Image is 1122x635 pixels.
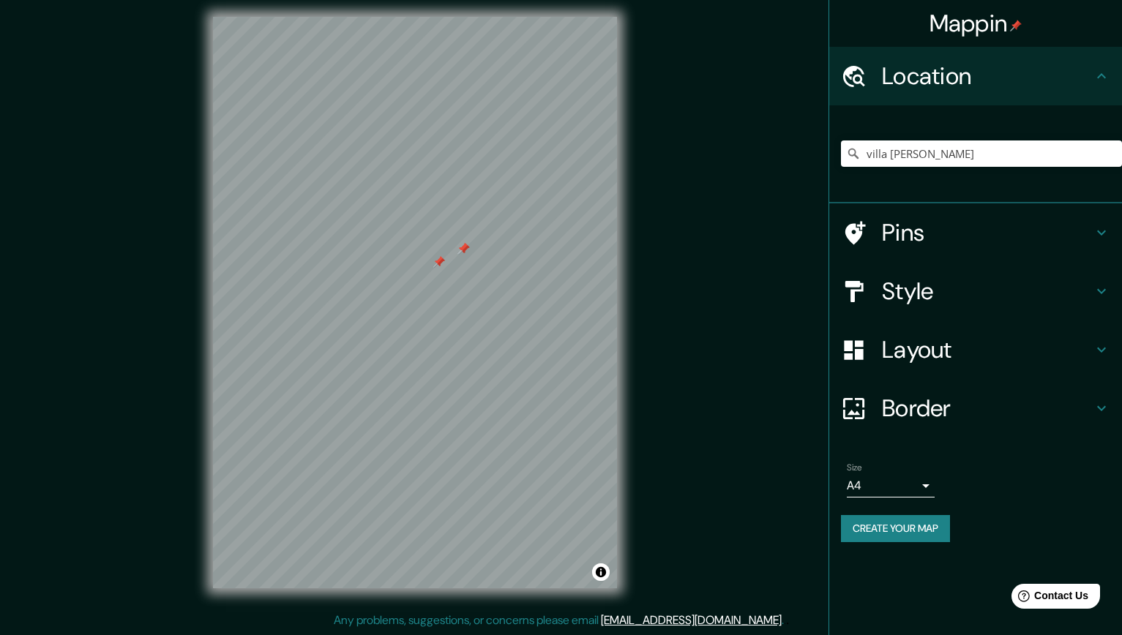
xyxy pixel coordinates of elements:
[213,17,617,588] canvas: Map
[784,612,786,629] div: .
[1010,20,1022,31] img: pin-icon.png
[847,474,935,497] div: A4
[882,61,1093,91] h4: Location
[930,9,1022,38] h4: Mappin
[592,563,610,581] button: Toggle attribution
[601,612,782,628] a: [EMAIL_ADDRESS][DOMAIN_NAME]
[882,394,1093,423] h4: Border
[829,320,1122,379] div: Layout
[841,515,950,542] button: Create your map
[829,262,1122,320] div: Style
[992,578,1106,619] iframe: Help widget launcher
[882,277,1093,306] h4: Style
[829,47,1122,105] div: Location
[829,379,1122,437] div: Border
[882,218,1093,247] h4: Pins
[847,462,862,474] label: Size
[786,612,789,629] div: .
[334,612,784,629] p: Any problems, suggestions, or concerns please email .
[882,335,1093,364] h4: Layout
[841,140,1122,167] input: Pick your city or area
[829,203,1122,262] div: Pins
